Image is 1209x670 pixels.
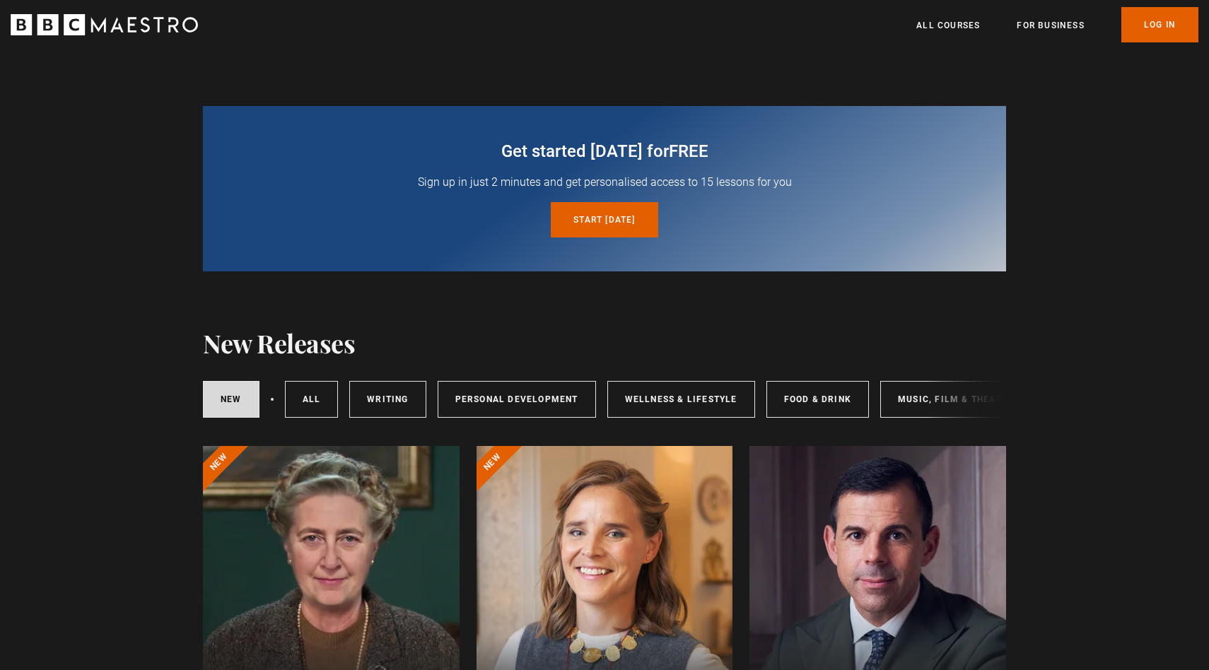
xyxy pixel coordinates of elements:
a: Log In [1121,7,1198,42]
a: Start [DATE] [551,202,658,237]
a: Wellness & Lifestyle [607,381,755,418]
svg: BBC Maestro [11,14,198,35]
a: All Courses [916,18,980,33]
p: Sign up in just 2 minutes and get personalised access to 15 lessons for you [237,174,972,191]
a: Food & Drink [766,381,869,418]
a: Personal Development [438,381,596,418]
h1: New Releases [203,328,355,358]
h2: Get started [DATE] for [237,140,972,163]
a: All [285,381,339,418]
span: free [669,141,708,161]
a: New [203,381,259,418]
a: For business [1017,18,1084,33]
nav: Primary [916,7,1198,42]
a: Writing [349,381,426,418]
a: Music, Film & Theatre [880,381,1031,418]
